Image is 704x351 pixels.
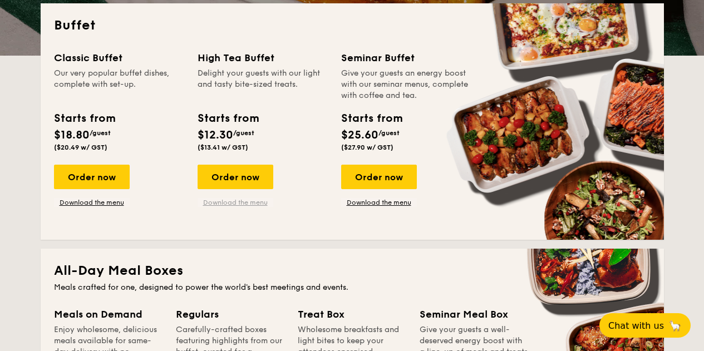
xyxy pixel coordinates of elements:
span: /guest [90,129,111,137]
span: 🦙 [668,319,682,332]
a: Download the menu [198,198,273,207]
span: Chat with us [608,320,664,331]
div: Starts from [198,110,258,127]
button: Chat with us🦙 [599,313,691,338]
div: Regulars [176,306,284,322]
h2: Buffet [54,17,651,34]
span: $12.30 [198,128,233,142]
a: Download the menu [54,198,130,207]
div: Order now [54,165,130,189]
div: High Tea Buffet [198,50,328,66]
div: Order now [341,165,417,189]
div: Seminar Buffet [341,50,471,66]
span: ($13.41 w/ GST) [198,144,248,151]
div: Order now [198,165,273,189]
span: /guest [378,129,400,137]
div: Our very popular buffet dishes, complete with set-up. [54,68,184,101]
div: Starts from [54,110,115,127]
a: Download the menu [341,198,417,207]
div: Starts from [341,110,402,127]
span: $25.60 [341,128,378,142]
div: Treat Box [298,306,406,322]
div: Classic Buffet [54,50,184,66]
h2: All-Day Meal Boxes [54,262,651,280]
span: ($27.90 w/ GST) [341,144,393,151]
div: Meals crafted for one, designed to power the world's best meetings and events. [54,282,651,293]
div: Give your guests an energy boost with our seminar menus, complete with coffee and tea. [341,68,471,101]
div: Seminar Meal Box [420,306,528,322]
span: $18.80 [54,128,90,142]
span: /guest [233,129,254,137]
div: Meals on Demand [54,306,163,322]
span: ($20.49 w/ GST) [54,144,107,151]
div: Delight your guests with our light and tasty bite-sized treats. [198,68,328,101]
